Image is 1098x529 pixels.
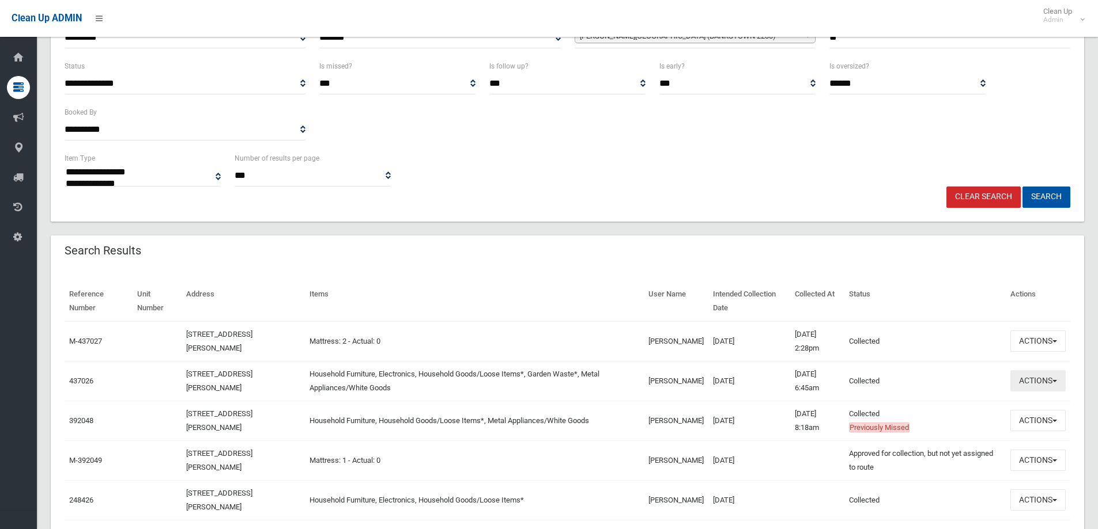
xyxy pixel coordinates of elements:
[708,321,791,361] td: [DATE]
[182,281,305,321] th: Address
[1010,410,1066,431] button: Actions
[946,187,1021,208] a: Clear Search
[133,281,181,321] th: Unit Number
[849,423,910,432] span: Previously Missed
[186,489,252,511] a: [STREET_ADDRESS][PERSON_NAME]
[69,456,102,465] a: M-392049
[1010,450,1066,471] button: Actions
[1006,281,1070,321] th: Actions
[708,361,791,401] td: [DATE]
[305,361,644,401] td: Household Furniture, Electronics, Household Goods/Loose Items*, Garden Waste*, Metal Appliances/W...
[65,152,95,165] label: Item Type
[644,321,708,361] td: [PERSON_NAME]
[65,281,133,321] th: Reference Number
[844,321,1006,361] td: Collected
[644,480,708,520] td: [PERSON_NAME]
[1010,330,1066,352] button: Actions
[844,361,1006,401] td: Collected
[319,60,352,73] label: Is missed?
[708,281,791,321] th: Intended Collection Date
[305,321,644,361] td: Mattress: 2 - Actual: 0
[708,401,791,440] td: [DATE]
[186,370,252,392] a: [STREET_ADDRESS][PERSON_NAME]
[65,60,85,73] label: Status
[489,60,529,73] label: Is follow up?
[305,480,644,520] td: Household Furniture, Electronics, Household Goods/Loose Items*
[51,239,155,262] header: Search Results
[644,440,708,480] td: [PERSON_NAME]
[829,60,869,73] label: Is oversized?
[1010,370,1066,391] button: Actions
[1022,187,1070,208] button: Search
[12,13,82,24] span: Clean Up ADMIN
[644,281,708,321] th: User Name
[186,449,252,471] a: [STREET_ADDRESS][PERSON_NAME]
[305,401,644,440] td: Household Furniture, Household Goods/Loose Items*, Metal Appliances/White Goods
[69,337,102,345] a: M-437027
[69,496,93,504] a: 248426
[790,281,844,321] th: Collected At
[844,401,1006,440] td: Collected
[644,401,708,440] td: [PERSON_NAME]
[844,480,1006,520] td: Collected
[708,480,791,520] td: [DATE]
[65,106,97,119] label: Booked By
[69,416,93,425] a: 392048
[186,330,252,352] a: [STREET_ADDRESS][PERSON_NAME]
[1010,489,1066,511] button: Actions
[790,321,844,361] td: [DATE] 2:28pm
[186,409,252,432] a: [STREET_ADDRESS][PERSON_NAME]
[1043,16,1072,24] small: Admin
[69,376,93,385] a: 437026
[235,152,319,165] label: Number of results per page
[1037,7,1084,24] span: Clean Up
[790,361,844,401] td: [DATE] 6:45am
[644,361,708,401] td: [PERSON_NAME]
[844,440,1006,480] td: Approved for collection, but not yet assigned to route
[305,281,644,321] th: Items
[305,440,644,480] td: Mattress: 1 - Actual: 0
[659,60,685,73] label: Is early?
[708,440,791,480] td: [DATE]
[844,281,1006,321] th: Status
[790,401,844,440] td: [DATE] 8:18am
